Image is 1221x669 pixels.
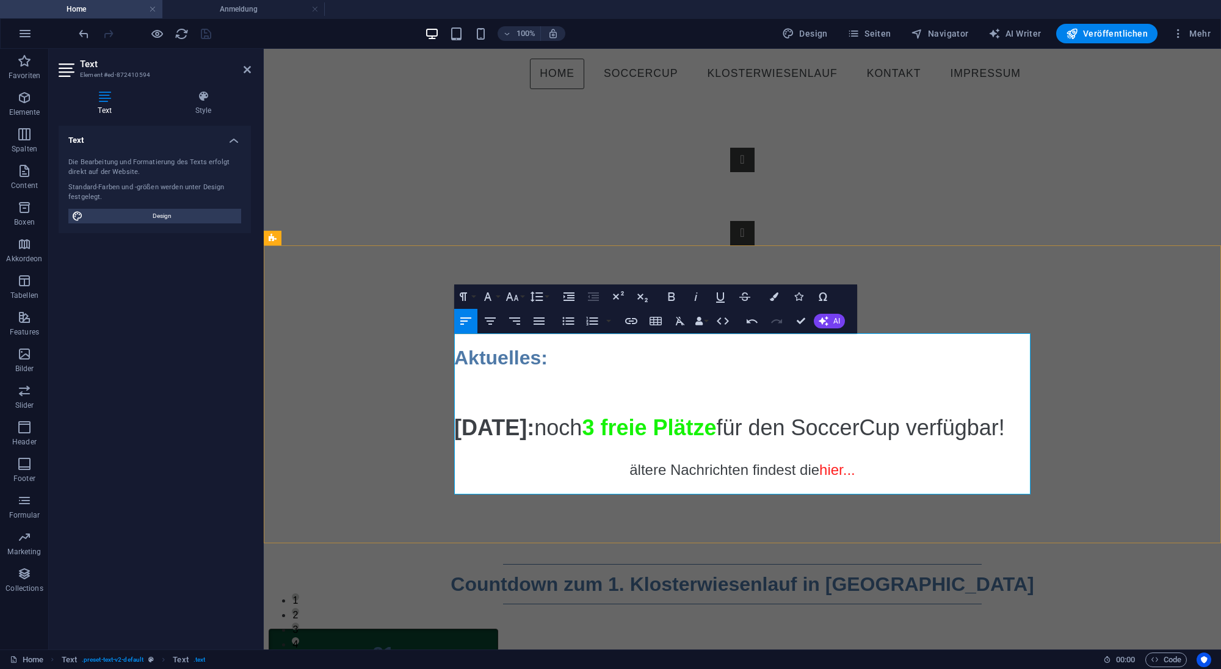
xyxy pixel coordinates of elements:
p: Boxen [14,217,35,227]
button: Tiefgestellt [631,284,654,309]
span: AI [833,317,840,325]
button: Formatierung löschen [668,309,692,333]
button: Zeilenhöhe [527,284,551,309]
button: Sonderzeichen [811,284,835,309]
button: Navigator [906,24,974,43]
h2: Text [80,59,251,70]
i: Rückgängig: Text ändern (Strg+Z) [77,27,91,41]
p: Collections [5,584,43,593]
h4: Style [156,90,251,116]
div: Design (Strg+Alt+Y) [777,24,833,43]
p: Spalten [12,144,37,154]
span: Navigator [911,27,969,40]
a: Klick, um Auswahl aufzuheben. Doppelklick öffnet Seitenverwaltung [10,653,43,667]
p: Content [11,181,38,190]
span: AI Writer [988,27,1042,40]
p: Header [12,437,37,447]
span: noch [270,366,318,391]
button: Data Bindings [693,309,710,333]
button: Rechtsbündig ausrichten [503,309,526,333]
p: Features [10,327,39,337]
div: Die Bearbeitung und Formatierung des Texts erfolgt direkt auf der Website. [68,157,241,178]
span: Design [782,27,828,40]
button: Linksbündig ausrichten [454,309,477,333]
p: Marketing [7,547,41,557]
button: 2 [28,559,35,566]
p: Tabellen [10,291,38,300]
p: Favoriten [9,71,40,81]
button: Nummerierte Liste [604,309,614,333]
button: Rückgängig (Ctrl+Z) [741,309,764,333]
i: Bei Größenänderung Zoomstufe automatisch an das gewählte Gerät anpassen. [548,28,559,39]
button: Einzug verkleinern [582,284,605,309]
button: Veröffentlichen [1056,24,1158,43]
button: undo [76,26,91,41]
span: Mehr [1172,27,1211,40]
h4: Anmeldung [162,2,325,16]
button: Code [1145,653,1187,667]
span: 00 00 [1116,653,1135,667]
span: Klick zum Auswählen. Doppelklick zum Bearbeiten [173,653,188,667]
button: Design [68,209,241,223]
i: Seite neu laden [175,27,189,41]
button: Zentriert ausrichten [479,309,502,333]
button: Schriftart [479,284,502,309]
button: Formatierung [454,284,477,309]
button: AI [814,314,845,328]
button: AI Writer [984,24,1046,43]
button: Design [777,24,833,43]
span: ältere Nachrichten findest die [366,413,592,429]
a: 3 freie Plätze [318,366,452,391]
button: Wiederholen (Ctrl+Shift+Z) [765,309,788,333]
a: hier... [556,413,592,429]
span: [DATE]: [190,366,270,391]
span: Veröffentlichen [1066,27,1148,40]
button: Unterstrichen (Ctrl+U) [709,284,732,309]
button: Confirm (Ctrl+⏎) [789,309,813,333]
span: : [1125,655,1126,664]
span: Design [87,209,237,223]
p: Formular [9,510,40,520]
button: Klicke hier, um den Vorschau-Modus zu verlassen [150,26,164,41]
button: Hochgestellt [606,284,629,309]
span: für den SoccerCup verfügbar! [453,366,741,391]
button: Blocksatz [527,309,551,333]
button: Usercentrics [1197,653,1211,667]
button: Kursiv (Ctrl+I) [684,284,708,309]
span: Klick zum Auswählen. Doppelklick zum Bearbeiten [62,653,77,667]
p: Elemente [9,107,40,117]
span: Seiten [847,27,891,40]
button: Farben [763,284,786,309]
button: 100% [498,26,541,41]
button: Durchgestrichen [733,284,756,309]
button: Mehr [1167,24,1216,43]
button: reload [174,26,189,41]
i: Dieses Element ist ein anpassbares Preset [148,656,154,663]
p: Akkordeon [6,254,42,264]
span: . preset-text-v2-default [82,653,143,667]
span: . text [194,653,205,667]
nav: breadcrumb [62,653,206,667]
button: Nummerierte Liste [581,309,604,333]
h4: Text [59,90,156,116]
p: Slider [15,400,34,410]
button: 4 [28,588,35,596]
button: Link einfügen [620,309,643,333]
h6: 100% [516,26,535,41]
h6: Session-Zeit [1103,653,1136,667]
button: Fett (Ctrl+B) [660,284,683,309]
button: Schriftgröße [503,284,526,309]
button: Einzug vergrößern [557,284,581,309]
button: Unnummerierte Liste [557,309,580,333]
p: Footer [13,474,35,483]
h3: Element #ed-872410594 [80,70,226,81]
span: Code [1151,653,1181,667]
p: Bilder [15,364,34,374]
h4: Text [59,126,251,148]
button: HTML [711,309,734,333]
button: Seiten [842,24,896,43]
button: 1 [28,544,35,552]
button: Tabelle einfügen [644,309,667,333]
